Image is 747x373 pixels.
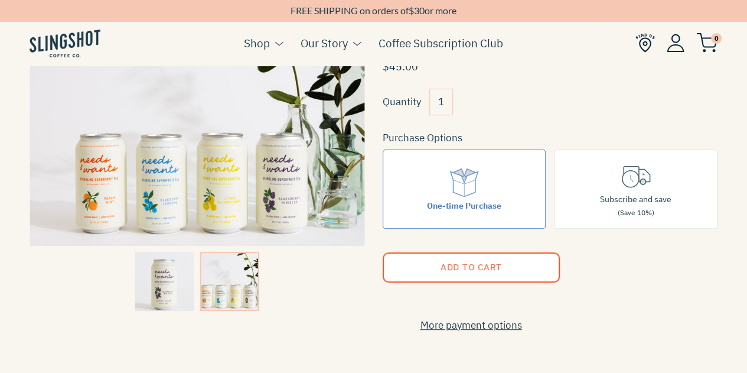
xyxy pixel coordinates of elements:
span: Subscribe and save [600,194,671,205]
span: (Save 10%) [618,208,654,217]
img: Find Us [635,33,655,53]
span: $45.00 [383,60,418,73]
img: cart [696,33,717,53]
a: Our Story [301,34,348,52]
span: 30 [414,5,425,16]
a: Shop [244,34,270,52]
legend: Purchase Options [383,130,462,146]
img: Account [667,34,684,52]
a: Coffee Subscription Club [379,34,503,52]
span: Add to Cart [440,261,501,273]
div: One-time Purchase [427,199,501,212]
a: More payment options [383,317,560,333]
span: $ [409,5,414,16]
label: Quantity [383,95,421,108]
a: 0 [696,36,717,50]
span: 0 [711,33,722,44]
button: Add to Cart [383,252,560,283]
